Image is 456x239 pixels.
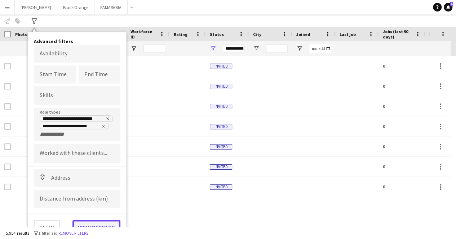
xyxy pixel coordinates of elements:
[378,96,425,116] div: 0
[40,92,115,99] input: Type to search skills...
[378,56,425,76] div: 0
[91,32,112,37] span: Last Name
[174,32,187,37] span: Rating
[378,177,425,197] div: 0
[296,45,303,52] button: Open Filter Menu
[4,83,11,89] input: Row Selection is disabled for this row (unchecked)
[309,44,331,53] input: Joined Filter Input
[4,103,11,110] input: Row Selection is disabled for this row (unchecked)
[378,116,425,136] div: 0
[43,116,110,122] div: Technical Production Manager
[253,45,260,52] button: Open Filter Menu
[51,32,73,37] span: First Name
[210,184,232,190] span: Invited
[378,137,425,156] div: 0
[253,32,261,37] span: City
[210,84,232,89] span: Invited
[210,144,232,150] span: Invited
[4,143,11,150] input: Row Selection is disabled for this row (unchecked)
[210,64,232,69] span: Invited
[266,44,288,53] input: City Filter Input
[4,123,11,130] input: Row Selection is disabled for this row (unchecked)
[43,124,106,130] div: Technical Project Manager
[383,29,412,40] span: Jobs (last 90 days)
[4,164,11,170] input: Row Selection is disabled for this row (unchecked)
[34,38,120,45] h4: Advanced filters
[210,164,232,170] span: Invited
[100,124,106,130] delete-icon: Remove tag
[15,0,57,14] button: [PERSON_NAME]
[15,32,27,37] span: Photo
[40,131,70,138] input: + Role type
[296,32,310,37] span: Joined
[450,2,453,6] span: 6
[210,45,216,52] button: Open Filter Menu
[210,104,232,109] span: Invited
[378,157,425,176] div: 0
[94,0,128,14] button: RAMARABIA
[40,150,115,157] input: Type to search clients...
[340,32,356,37] span: Last job
[130,29,156,40] span: Workforce ID
[378,76,425,96] div: 0
[130,45,137,52] button: Open Filter Menu
[4,63,11,69] input: Row Selection is disabled for this row (unchecked)
[4,184,11,190] input: Row Selection is disabled for this row (unchecked)
[30,17,39,26] app-action-btn: Advanced filters
[143,44,165,53] input: Workforce ID Filter Input
[210,124,232,129] span: Invited
[444,3,452,12] a: 6
[105,116,110,122] delete-icon: Remove tag
[210,32,224,37] span: Status
[57,0,94,14] button: Black Orange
